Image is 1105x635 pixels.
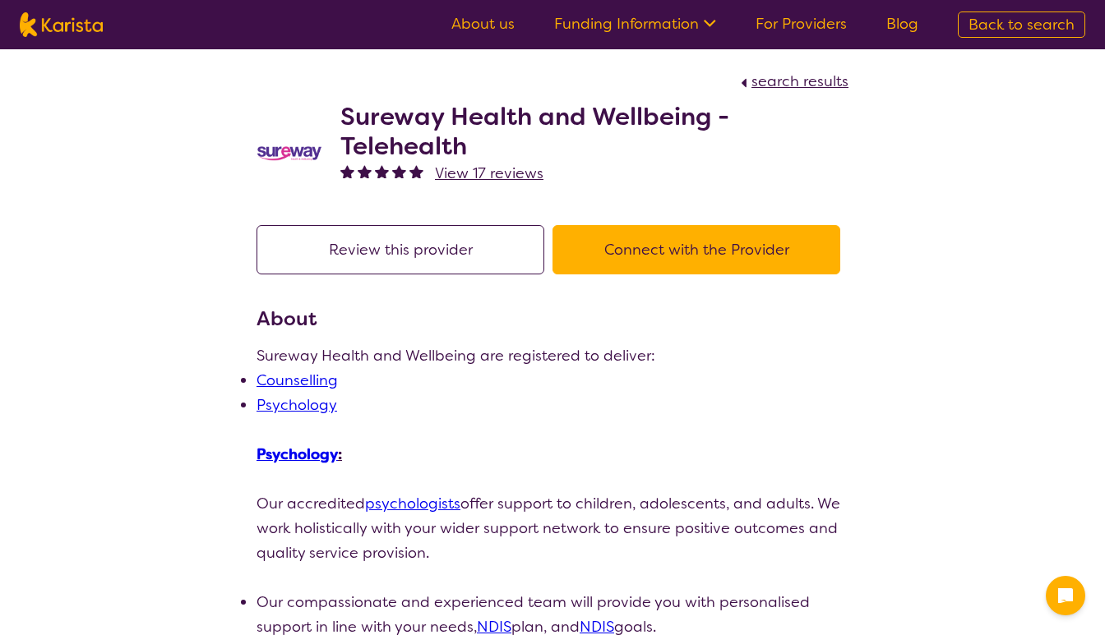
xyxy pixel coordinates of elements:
[554,14,716,34] a: Funding Information
[257,370,338,390] a: Counselling
[257,343,848,368] p: Sureway Health and Wellbeing are registered to deliver:
[886,14,918,34] a: Blog
[737,71,848,91] a: search results
[257,444,338,464] a: Psychology
[375,164,389,178] img: fullstar
[435,161,543,186] a: View 17 reviews
[756,14,847,34] a: For Providers
[751,71,848,91] span: search results
[257,225,544,274] button: Review this provider
[257,395,337,415] a: Psychology
[552,225,840,274] button: Connect with the Provider
[392,164,406,178] img: fullstar
[340,164,354,178] img: fullstar
[958,12,1085,38] a: Back to search
[552,240,848,260] a: Connect with the Provider
[257,444,342,464] u: :
[409,164,423,178] img: fullstar
[340,102,848,161] h2: Sureway Health and Wellbeing - Telehealth
[969,15,1075,35] span: Back to search
[257,304,848,334] h3: About
[435,163,543,183] span: View 17 reviews
[358,164,372,178] img: fullstar
[451,14,515,34] a: About us
[257,491,848,565] p: Our accredited offer support to children, adolescents, and adults. We work holistically with your...
[365,494,460,513] a: psychologists
[20,12,103,37] img: Karista logo
[257,240,552,260] a: Review this provider
[257,145,322,162] img: vgwqq8bzw4bddvbx0uac.png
